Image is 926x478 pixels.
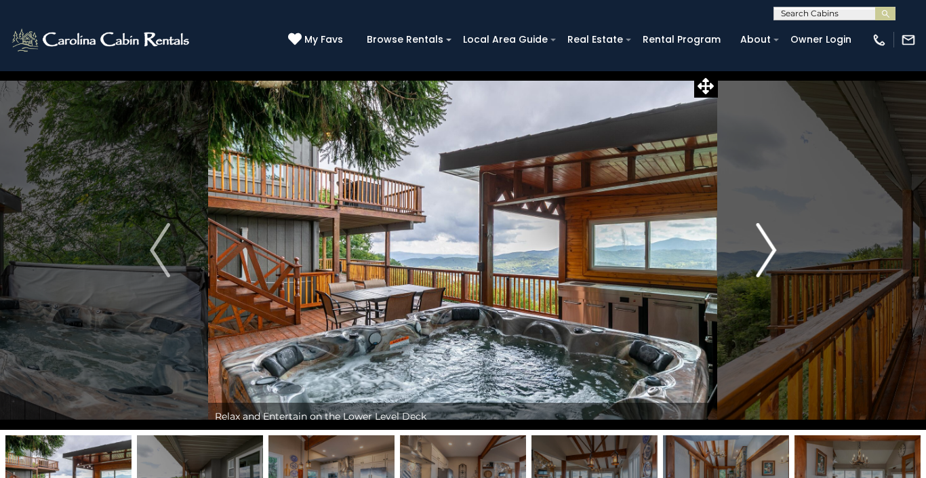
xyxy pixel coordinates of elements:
img: mail-regular-white.png [901,33,916,47]
a: Rental Program [636,29,727,50]
img: White-1-2.png [10,26,193,54]
a: About [733,29,778,50]
a: Local Area Guide [456,29,555,50]
img: phone-regular-white.png [872,33,887,47]
button: Previous [112,71,208,430]
img: arrow [150,223,170,277]
a: Real Estate [561,29,630,50]
div: Relax and Entertain on the Lower Level Deck [208,403,717,430]
a: Browse Rentals [360,29,450,50]
span: My Favs [304,33,343,47]
img: arrow [756,223,776,277]
button: Next [718,71,814,430]
a: My Favs [288,33,346,47]
a: Owner Login [784,29,858,50]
